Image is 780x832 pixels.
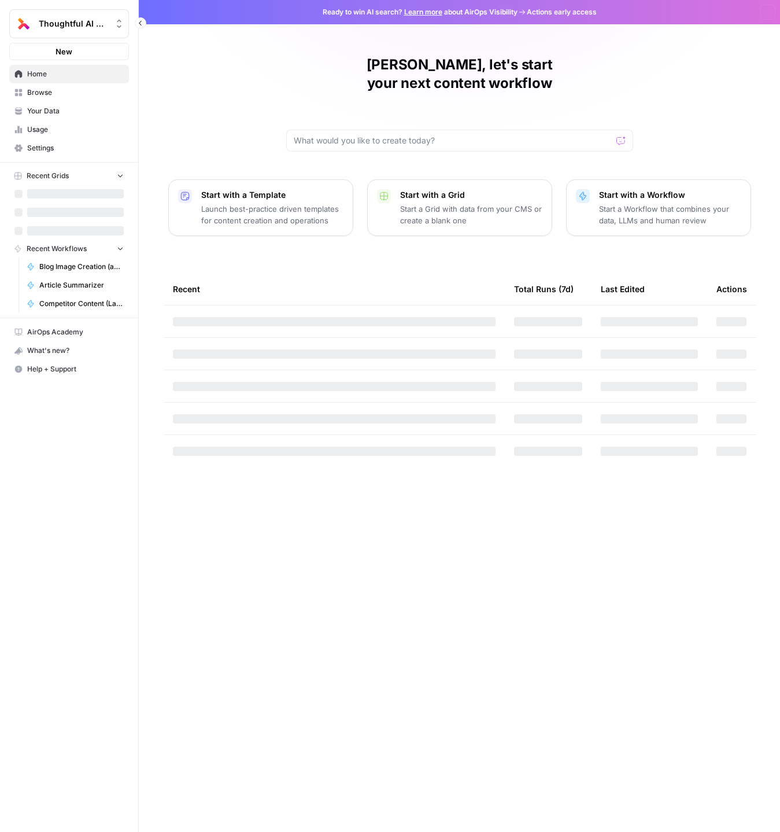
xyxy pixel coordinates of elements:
[27,69,124,79] span: Home
[9,341,129,360] button: What's new?
[201,189,343,201] p: Start with a Template
[27,364,124,374] span: Help + Support
[716,273,747,305] div: Actions
[294,135,612,146] input: What would you like to create today?
[599,203,741,226] p: Start a Workflow that combines your data, LLMs and human review
[201,203,343,226] p: Launch best-practice driven templates for content creation and operations
[27,244,87,254] span: Recent Workflows
[10,342,128,359] div: What's new?
[400,189,542,201] p: Start with a Grid
[21,294,129,313] a: Competitor Content (Last 7 Days)
[9,9,129,38] button: Workspace: Thoughtful AI Content Engine
[9,167,129,185] button: Recent Grids
[39,299,124,309] span: Competitor Content (Last 7 Days)
[367,179,552,236] button: Start with a GridStart a Grid with data from your CMS or create a blank one
[39,18,109,30] span: Thoughtful AI Content Engine
[601,273,645,305] div: Last Edited
[27,124,124,135] span: Usage
[9,323,129,341] a: AirOps Academy
[9,360,129,378] button: Help + Support
[286,56,633,93] h1: [PERSON_NAME], let's start your next content workflow
[168,179,353,236] button: Start with a TemplateLaunch best-practice driven templates for content creation and operations
[56,46,72,57] span: New
[9,83,129,102] a: Browse
[9,65,129,83] a: Home
[9,139,129,157] a: Settings
[39,262,124,272] span: Blog Image Creation (ad hoc)
[9,240,129,257] button: Recent Workflows
[27,171,69,181] span: Recent Grids
[9,120,129,139] a: Usage
[9,102,129,120] a: Your Data
[27,106,124,116] span: Your Data
[323,7,517,17] span: Ready to win AI search? about AirOps Visibility
[13,13,34,34] img: Thoughtful AI Content Engine Logo
[21,257,129,276] a: Blog Image Creation (ad hoc)
[599,189,741,201] p: Start with a Workflow
[566,179,751,236] button: Start with a WorkflowStart a Workflow that combines your data, LLMs and human review
[27,143,124,153] span: Settings
[404,8,442,16] a: Learn more
[514,273,574,305] div: Total Runs (7d)
[527,7,597,17] span: Actions early access
[400,203,542,226] p: Start a Grid with data from your CMS or create a blank one
[21,276,129,294] a: Article Summarizer
[39,280,124,290] span: Article Summarizer
[27,87,124,98] span: Browse
[173,273,496,305] div: Recent
[27,327,124,337] span: AirOps Academy
[9,43,129,60] button: New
